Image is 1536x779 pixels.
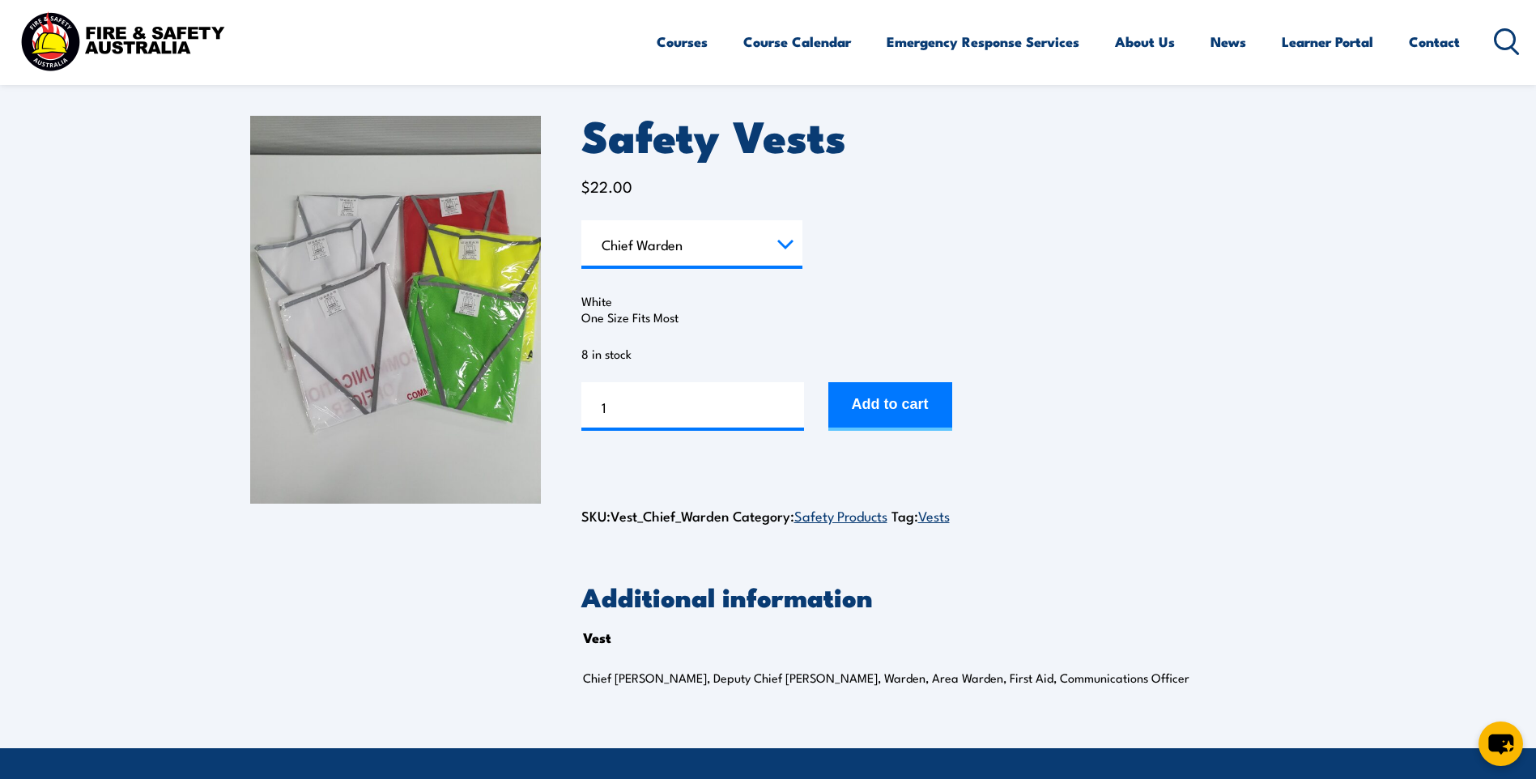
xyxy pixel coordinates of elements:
p: White One Size Fits Most [581,293,1287,326]
a: Learner Portal [1282,20,1373,63]
button: Add to cart [828,382,952,431]
a: About Us [1115,20,1175,63]
button: chat-button [1479,722,1523,766]
img: 20230220_093531-scaled-1.jpg [250,116,541,504]
a: Courses [657,20,708,63]
bdi: 22.00 [581,175,632,197]
span: Vest_Chief_Warden [611,505,729,526]
th: Vest [583,625,611,649]
a: Safety Products [794,505,887,525]
span: Tag: [891,505,950,526]
input: Product quantity [581,382,804,431]
span: Category: [733,505,887,526]
iframe: Secure express checkout frame [578,452,1290,497]
p: 8 in stock [581,346,1287,362]
a: News [1211,20,1246,63]
h1: Safety Vests [581,116,1287,154]
span: SKU: [581,505,729,526]
a: Course Calendar [743,20,851,63]
h2: Additional information [581,585,1287,607]
p: Chief [PERSON_NAME], Deputy Chief [PERSON_NAME], Warden, Area Warden, First Aid, Communications O... [583,670,1234,686]
a: Contact [1409,20,1460,63]
span: $ [581,175,590,197]
a: Emergency Response Services [887,20,1079,63]
a: Vests [918,505,950,525]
